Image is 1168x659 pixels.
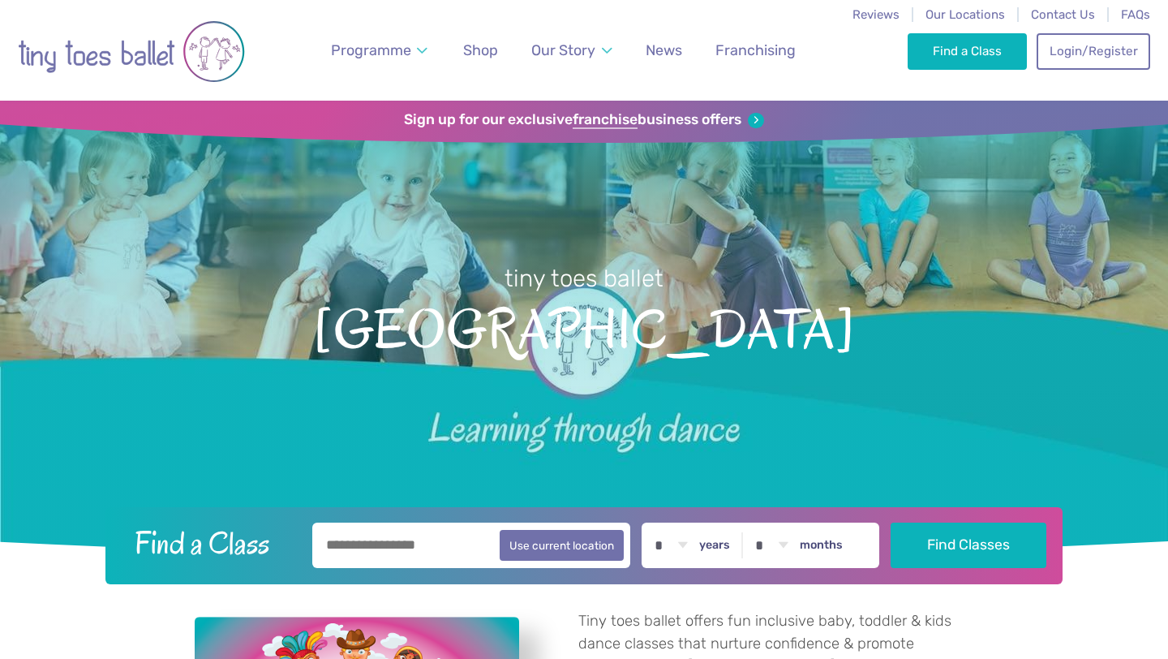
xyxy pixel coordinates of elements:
a: Sign up for our exclusivefranchisebusiness offers [404,111,763,129]
img: tiny toes ballet [18,11,245,93]
a: Find a Class [908,33,1027,69]
a: Programme [324,32,436,69]
a: Franchising [708,32,803,69]
a: Our Locations [925,7,1005,22]
a: Reviews [852,7,900,22]
span: Franchising [715,41,796,58]
span: Shop [463,41,498,58]
a: FAQs [1121,7,1150,22]
label: months [800,538,843,553]
h2: Find a Class [122,523,302,563]
span: News [646,41,682,58]
a: Our Story [524,32,620,69]
label: years [699,538,730,553]
a: Shop [456,32,505,69]
small: tiny toes ballet [505,265,663,292]
button: Find Classes [891,523,1047,568]
span: Our Story [531,41,595,58]
strong: franchise [573,111,638,129]
span: Programme [331,41,411,58]
span: [GEOGRAPHIC_DATA] [28,295,1140,360]
button: Use current location [500,530,624,561]
a: News [638,32,689,69]
a: Login/Register [1037,33,1150,69]
a: Contact Us [1031,7,1095,22]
